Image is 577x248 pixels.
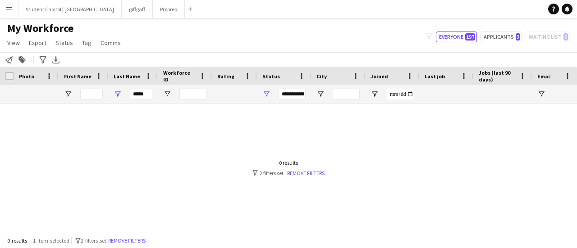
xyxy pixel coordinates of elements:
span: View [7,39,20,47]
input: Last Name Filter Input [130,89,152,99]
button: Applicants3 [481,32,522,42]
button: Open Filter Menu [537,90,545,98]
span: 3 [516,33,520,41]
span: Tag [82,39,92,47]
span: Export [29,39,46,47]
app-action-btn: Add to tag [17,54,27,65]
span: Jobs (last 90 days) [479,69,516,83]
button: Student Capitol | [GEOGRAPHIC_DATA] [18,0,122,18]
button: Proprep [153,0,185,18]
span: Comms [101,39,121,47]
span: My Workforce [7,22,73,35]
a: Tag [78,37,95,49]
input: Joined Filter Input [387,89,414,99]
a: Comms [97,37,124,49]
app-action-btn: Notify workforce [4,54,14,65]
button: Open Filter Menu [262,90,270,98]
span: Email [537,73,552,80]
button: Open Filter Menu [64,90,72,98]
button: Open Filter Menu [316,90,325,98]
a: Remove filters [287,170,325,176]
app-action-btn: Advanced filters [37,54,48,65]
app-action-btn: Export XLSX [50,54,61,65]
button: giffgaff [122,0,153,18]
span: Status [262,73,280,80]
span: Workforce ID [163,69,196,83]
span: Last Name [114,73,140,80]
span: Last job [425,73,445,80]
input: Workforce ID Filter Input [179,89,206,99]
div: 0 results [252,159,325,166]
span: City [316,73,327,80]
button: Open Filter Menu [371,90,379,98]
a: Status [52,37,77,49]
button: Open Filter Menu [114,90,122,98]
input: City Filter Input [333,89,360,99]
span: Rating [217,73,234,80]
button: Open Filter Menu [163,90,171,98]
span: First Name [64,73,92,80]
a: Export [25,37,50,49]
button: Everyone197 [436,32,477,42]
a: View [4,37,23,49]
input: First Name Filter Input [80,89,103,99]
div: 2 filters set [252,170,325,176]
input: Column with Header Selection [5,72,14,80]
span: Photo [19,73,34,80]
button: Remove filters [106,236,147,246]
span: Joined [371,73,388,80]
span: 197 [465,33,475,41]
span: 1 item selected [33,237,69,244]
span: 2 filters set [81,237,106,244]
span: Status [55,39,73,47]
